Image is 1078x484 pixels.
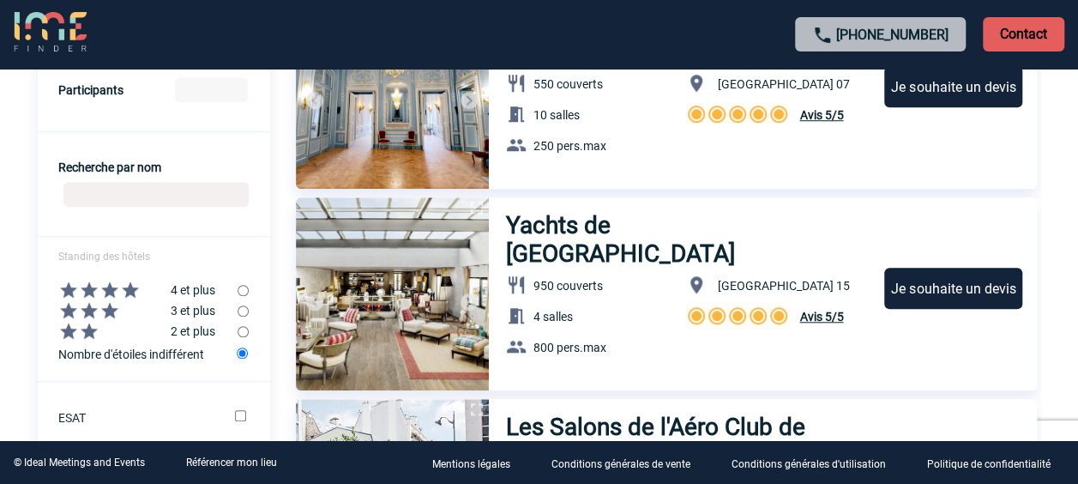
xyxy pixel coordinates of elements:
[186,457,277,469] a: Référencer mon lieu
[38,321,238,342] label: 2 et plus
[533,279,603,293] span: 950 couverts
[717,77,849,91] span: [GEOGRAPHIC_DATA] 07
[58,251,150,263] span: Standing des hôtels
[836,27,949,43] a: [PHONE_NUMBER]
[506,104,527,124] img: baseline_meeting_room_white_24dp-b.png
[506,275,527,295] img: baseline_restaurant_white_24dp-b.png
[718,455,913,471] a: Conditions générales d'utilisation
[812,25,833,45] img: call-24-px.png
[506,413,869,469] h3: Les Salons de l'Aéro Club de France
[913,455,1078,471] a: Politique de confidentialité
[732,458,886,470] p: Conditions générales d'utilisation
[58,411,212,425] label: ESAT
[551,458,690,470] p: Conditions générales de vente
[927,458,1051,470] p: Politique de confidentialité
[506,336,527,357] img: baseline_group_white_24dp-b.png
[432,458,510,470] p: Mentions légales
[296,197,489,390] img: 1.jpg
[533,310,573,324] span: 4 salles
[419,455,538,471] a: Mentions légales
[38,280,238,300] label: 4 et plus
[506,211,841,268] h3: Yachts de [GEOGRAPHIC_DATA]
[538,455,718,471] a: Conditions générales de vente
[717,279,849,293] span: [GEOGRAPHIC_DATA] 15
[884,66,1022,107] div: Je souhaite un devis
[983,17,1064,51] p: Contact
[884,268,1022,309] div: Je souhaite un devis
[506,135,527,155] img: baseline_group_white_24dp-b.png
[533,139,606,153] span: 250 pers.max
[533,77,603,91] span: 550 couverts
[38,300,238,321] label: 3 et plus
[506,73,527,94] img: baseline_restaurant_white_24dp-b.png
[686,73,707,94] img: baseline_location_on_white_24dp-b.png
[533,341,606,354] span: 800 pers.max
[58,342,238,365] label: Nombre d'étoiles indifférent
[799,108,843,122] span: Avis 5/5
[506,306,527,326] img: baseline_meeting_room_white_24dp-b.png
[58,160,161,174] label: Recherche par nom
[58,83,123,97] label: Participants
[686,275,707,295] img: baseline_location_on_white_24dp-b.png
[14,457,145,469] div: © Ideal Meetings and Events
[533,108,580,122] span: 10 salles
[799,310,843,324] span: Avis 5/5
